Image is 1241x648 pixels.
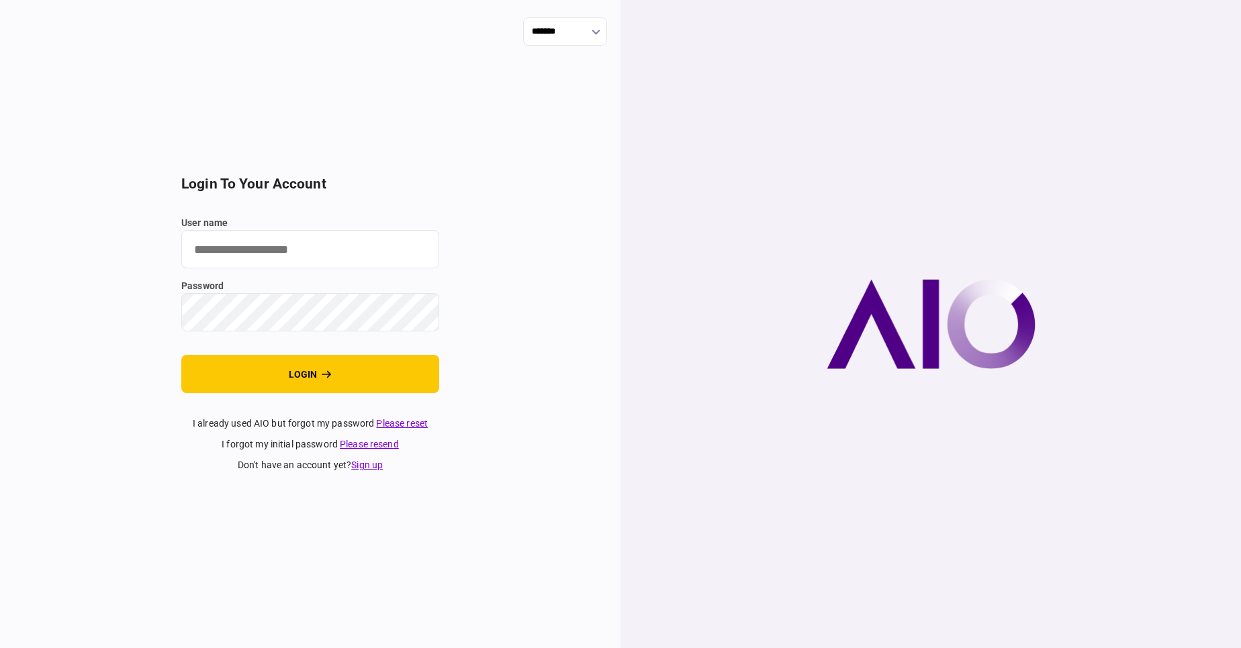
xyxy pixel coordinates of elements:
input: show language options [523,17,607,46]
div: I already used AIO but forgot my password [181,417,439,431]
a: Please reset [376,418,428,429]
div: I forgot my initial password [181,437,439,451]
img: AIO company logo [827,279,1036,369]
input: password [181,293,439,331]
a: Please resend [340,439,399,449]
div: don't have an account yet ? [181,458,439,472]
label: password [181,279,439,293]
label: user name [181,216,439,230]
input: user name [181,230,439,268]
button: login [181,355,439,393]
a: Sign up [351,460,383,470]
h2: login to your account [181,176,439,193]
